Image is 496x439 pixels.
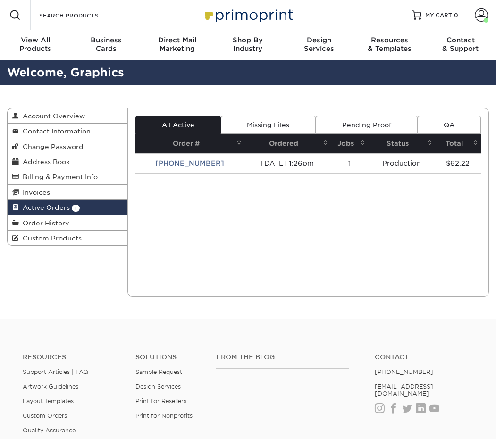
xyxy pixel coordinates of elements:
span: Invoices [19,189,50,196]
div: & Templates [354,36,425,53]
span: Address Book [19,158,70,166]
span: Billing & Payment Info [19,173,98,181]
th: Ordered [244,134,331,153]
a: Contact& Support [425,30,496,60]
a: Pending Proof [316,116,417,134]
span: Contact Information [19,127,91,135]
a: Change Password [8,139,127,154]
td: Production [368,153,435,173]
a: Layout Templates [23,398,74,405]
a: Contact [375,353,473,361]
span: Business [71,36,142,44]
span: 0 [454,12,458,18]
span: Change Password [19,143,84,150]
span: Design [284,36,354,44]
a: Artwork Guidelines [23,383,78,390]
td: 1 [331,153,368,173]
a: Missing Files [221,116,316,134]
th: Status [368,134,435,153]
div: & Support [425,36,496,53]
a: [EMAIL_ADDRESS][DOMAIN_NAME] [375,383,433,397]
span: Contact [425,36,496,44]
div: Industry [212,36,283,53]
a: Custom Orders [23,412,67,419]
div: Cards [71,36,142,53]
span: Shop By [212,36,283,44]
a: Contact Information [8,124,127,139]
span: Direct Mail [142,36,212,44]
h4: Resources [23,353,121,361]
a: [PHONE_NUMBER] [375,368,433,375]
span: Custom Products [19,234,82,242]
a: All Active [135,116,220,134]
td: [PHONE_NUMBER] [135,153,244,173]
a: Quality Assurance [23,427,76,434]
a: Invoices [8,185,127,200]
div: Marketing [142,36,212,53]
a: Shop ByIndustry [212,30,283,60]
a: Direct MailMarketing [142,30,212,60]
a: Print for Nonprofits [135,412,193,419]
h4: From the Blog [216,353,349,361]
a: BusinessCards [71,30,142,60]
a: QA [418,116,481,134]
th: Total [435,134,481,153]
a: Support Articles | FAQ [23,368,88,375]
span: Account Overview [19,112,85,120]
span: Active Orders [19,204,70,211]
td: $62.22 [435,153,481,173]
a: Active Orders 1 [8,200,127,215]
a: Custom Products [8,231,127,245]
a: Billing & Payment Info [8,169,127,184]
span: 1 [72,205,80,212]
span: Order History [19,219,69,227]
th: Order # [135,134,244,153]
a: Account Overview [8,108,127,124]
span: Resources [354,36,425,44]
a: Resources& Templates [354,30,425,60]
span: MY CART [425,11,452,19]
img: Primoprint [201,5,295,25]
a: Address Book [8,154,127,169]
h4: Solutions [135,353,202,361]
a: Design Services [135,383,181,390]
th: Jobs [331,134,368,153]
a: Print for Resellers [135,398,186,405]
td: [DATE] 1:26pm [244,153,331,173]
input: SEARCH PRODUCTS..... [38,9,130,21]
a: Order History [8,215,127,231]
div: Services [284,36,354,53]
a: DesignServices [284,30,354,60]
a: Sample Request [135,368,182,375]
